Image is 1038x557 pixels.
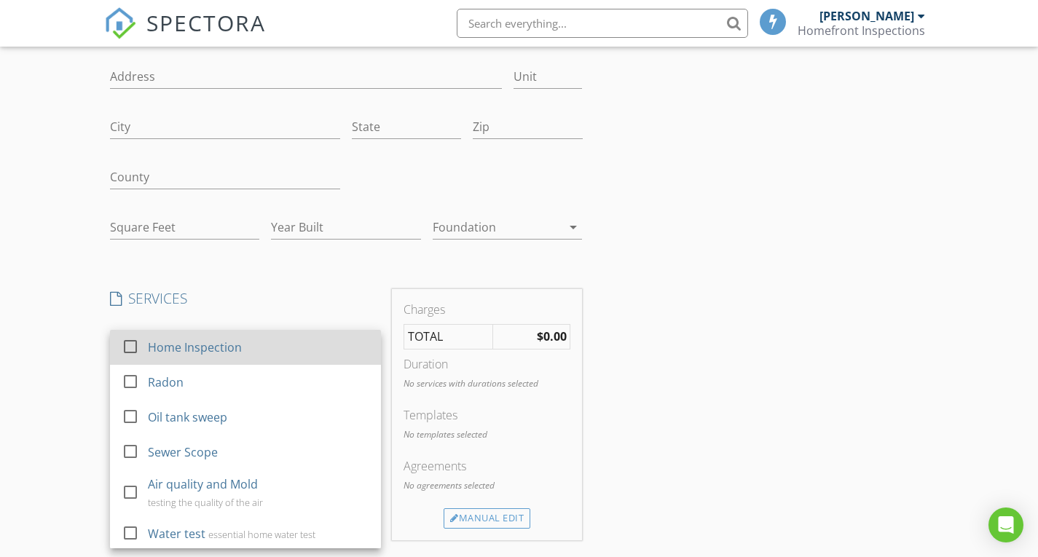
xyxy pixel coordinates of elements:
[988,507,1023,542] div: Open Intercom Messenger
[404,479,570,492] p: No agreements selected
[110,289,381,308] h4: SERVICES
[148,408,227,426] div: Oil tank sweep
[404,406,570,424] div: Templates
[457,9,748,38] input: Search everything...
[148,475,258,493] div: Air quality and Mold
[404,301,570,318] div: Charges
[404,324,492,349] td: TOTAL
[537,328,567,344] strong: $0.00
[148,497,263,508] div: testing the quality of the air
[148,339,242,356] div: Home Inspection
[798,23,925,38] div: Homefront Inspections
[404,457,570,475] div: Agreements
[819,9,914,23] div: [PERSON_NAME]
[148,374,184,391] div: Radon
[148,443,218,461] div: Sewer Scope
[104,20,266,50] a: SPECTORA
[565,218,582,236] i: arrow_drop_down
[444,508,530,529] div: Manual Edit
[404,355,570,373] div: Duration
[104,7,136,39] img: The Best Home Inspection Software - Spectora
[146,7,266,38] span: SPECTORA
[404,377,570,390] p: No services with durations selected
[148,525,205,542] div: Water test
[208,529,315,540] div: essential home water test
[404,428,570,441] p: No templates selected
